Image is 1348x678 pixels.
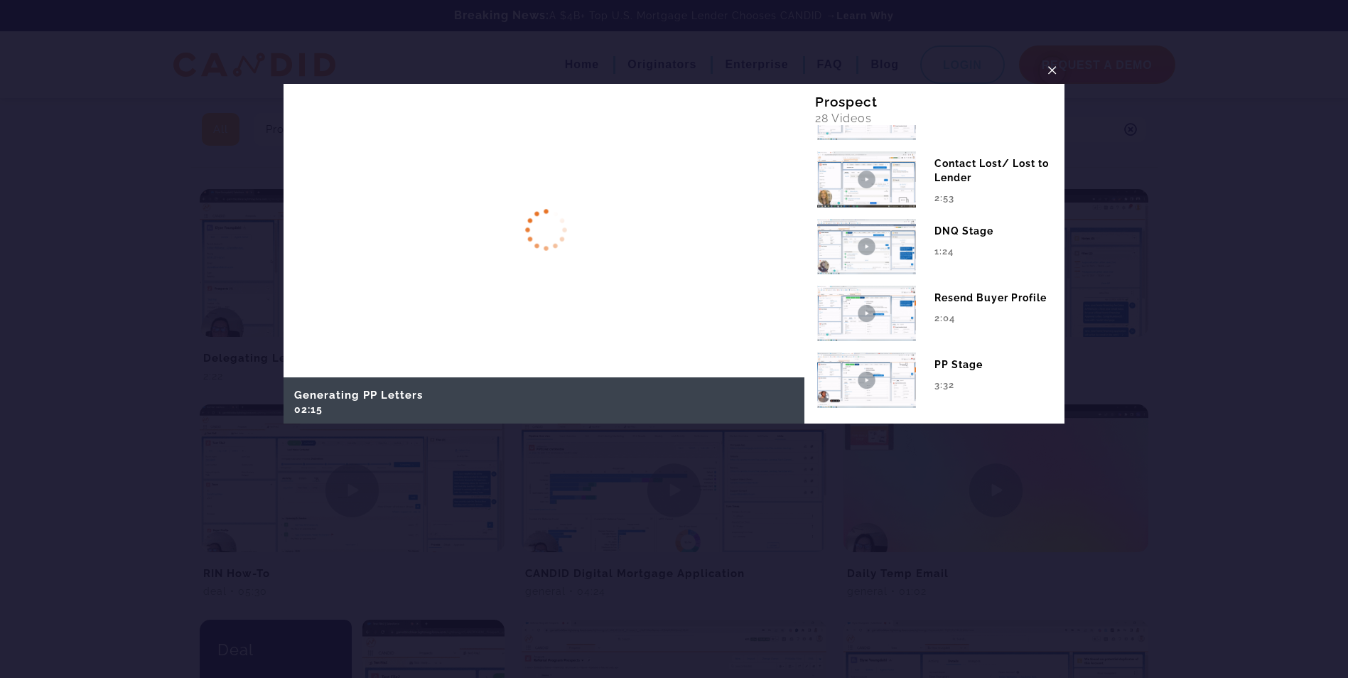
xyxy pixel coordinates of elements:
[815,417,918,477] img: Related Video Prospect
[934,417,1054,438] div: New Stage
[291,402,797,420] div: 02:15
[1040,57,1065,84] button: Close
[815,95,1055,109] div: Prospect
[934,238,1054,264] div: 1:24
[815,350,918,410] img: Related Video Prospect
[934,372,1054,397] div: 3:32
[934,149,1054,185] div: Contact Lost/ Lost to Lender
[934,350,1054,372] div: PP Stage
[815,217,918,276] img: Related Video Prospect
[1047,59,1058,81] span: ×
[934,305,1054,330] div: 2:04
[934,217,1054,238] div: DNQ Stage
[815,112,1055,125] div: 28 Videos
[291,384,797,402] h5: Generating PP Letters
[934,185,1054,210] div: 2:53
[815,149,918,209] img: Related Video Prospect
[934,284,1054,305] div: Resend Buyer Profile
[815,284,918,343] img: Related Video Prospect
